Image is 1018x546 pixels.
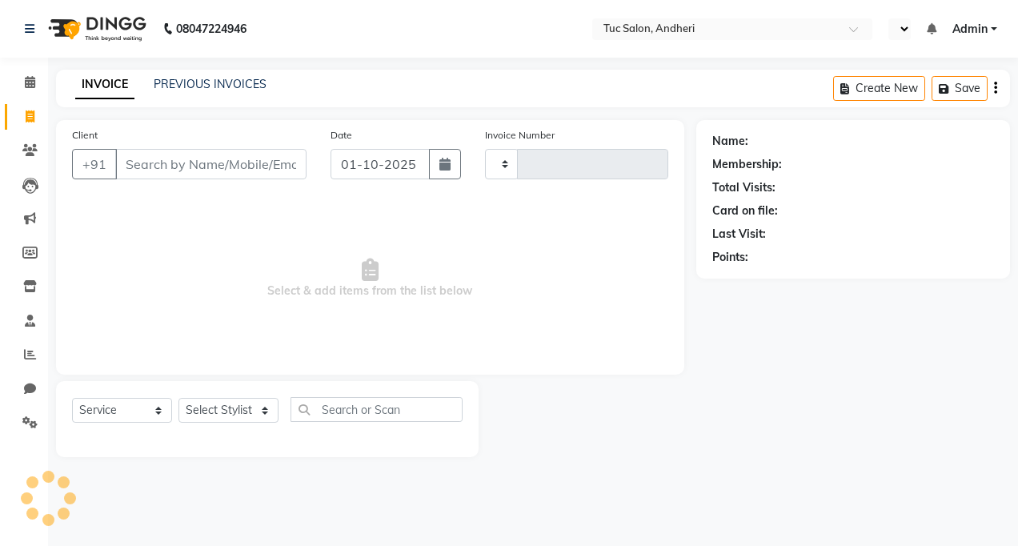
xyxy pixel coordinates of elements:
[72,128,98,143] label: Client
[712,249,748,266] div: Points:
[75,70,134,99] a: INVOICE
[712,179,776,196] div: Total Visits:
[712,156,782,173] div: Membership:
[833,76,925,101] button: Create New
[154,77,267,91] a: PREVIOUS INVOICES
[291,397,463,422] input: Search or Scan
[41,6,150,51] img: logo
[712,133,748,150] div: Name:
[952,21,988,38] span: Admin
[72,149,117,179] button: +91
[485,128,555,143] label: Invoice Number
[712,203,778,219] div: Card on file:
[176,6,246,51] b: 08047224946
[72,199,668,359] span: Select & add items from the list below
[712,226,766,243] div: Last Visit:
[115,149,307,179] input: Search by Name/Mobile/Email/Code
[331,128,352,143] label: Date
[932,76,988,101] button: Save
